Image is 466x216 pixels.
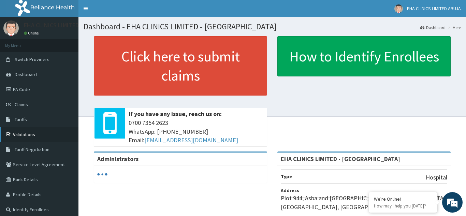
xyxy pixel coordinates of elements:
[129,118,264,145] span: 0700 7354 2623 WhatsApp: [PHONE_NUMBER] Email:
[407,5,461,12] span: EHA CLINICS LIMITED ABUJA
[281,173,292,179] b: Type
[281,187,299,193] b: Address
[15,146,49,153] span: Tariff Negotiation
[94,36,267,96] a: Click here to submit claims
[24,31,40,35] a: Online
[15,71,37,77] span: Dashboard
[3,20,19,36] img: User Image
[374,203,432,209] p: How may I help you today?
[24,22,98,28] p: EHA CLINICS LIMITED ABUJA
[426,173,447,182] p: Hospital
[394,4,403,13] img: User Image
[420,25,446,30] a: Dashboard
[84,22,461,31] h1: Dashboard - EHA CLINICS LIMITED - [GEOGRAPHIC_DATA]
[446,25,461,30] li: Here
[15,101,28,107] span: Claims
[281,155,400,163] strong: EHA CLINICS LIMITED - [GEOGRAPHIC_DATA]
[97,155,139,163] b: Administrators
[15,116,27,123] span: Tariffs
[281,194,447,211] p: Plot 944, Asba and [GEOGRAPHIC_DATA], [GEOGRAPHIC_DATA], [GEOGRAPHIC_DATA], [GEOGRAPHIC_DATA].
[15,56,49,62] span: Switch Providers
[277,36,451,76] a: How to Identify Enrollees
[129,110,222,118] b: If you have any issue, reach us on:
[374,196,432,202] div: We're Online!
[97,169,107,179] svg: audio-loading
[144,136,238,144] a: [EMAIL_ADDRESS][DOMAIN_NAME]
